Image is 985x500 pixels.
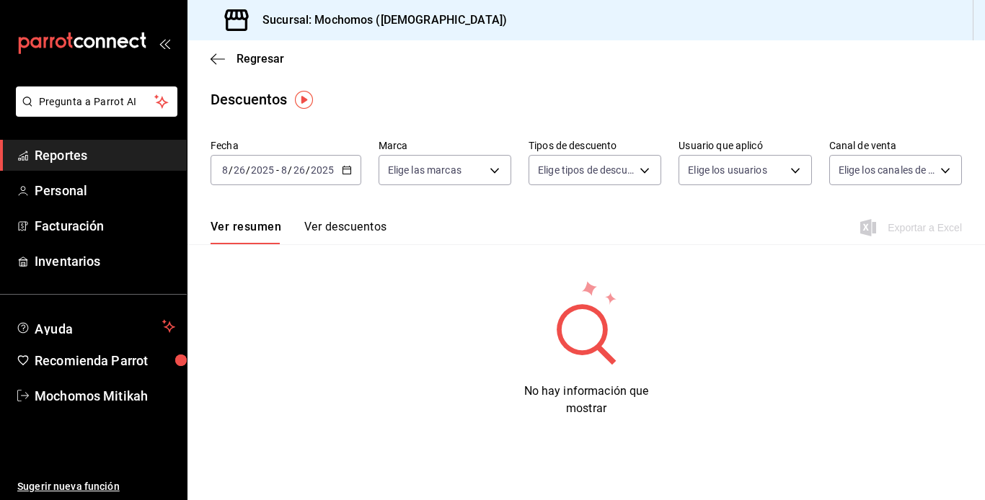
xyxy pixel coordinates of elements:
span: Elige tipos de descuento [538,163,635,177]
span: Pregunta a Parrot AI [39,94,155,110]
label: Canal de venta [829,140,962,151]
span: Personal [35,181,175,200]
span: Elige los canales de venta [839,163,935,177]
div: navigation tabs [211,220,387,244]
span: Inventarios [35,251,175,271]
input: ---- [310,164,335,176]
button: Pregunta a Parrot AI [16,86,177,117]
span: Ayuda [35,318,156,335]
span: / [288,164,292,176]
span: Regresar [237,52,284,66]
input: -- [221,164,229,176]
h3: Sucursal: Mochomos ([DEMOGRAPHIC_DATA]) [251,12,507,29]
label: Usuario que aplicó [679,140,811,151]
button: Regresar [211,52,284,66]
label: Fecha [211,140,361,151]
button: Ver resumen [211,220,281,244]
a: Pregunta a Parrot AI [10,104,177,120]
img: Tooltip marker [295,91,313,109]
span: Sugerir nueva función [17,479,175,494]
span: No hay información que mostrar [524,384,649,415]
input: ---- [250,164,275,176]
input: -- [233,164,246,176]
span: - [276,164,279,176]
span: / [306,164,310,176]
span: Recomienda Parrot [35,351,175,370]
button: Ver descuentos [304,220,387,244]
span: Reportes [35,146,175,165]
span: Facturación [35,216,175,236]
span: Mochomos Mitikah [35,386,175,406]
label: Marca [379,140,511,151]
span: Elige los usuarios [688,163,767,177]
label: Tipos de descuento [529,140,661,151]
span: Elige las marcas [388,163,461,177]
span: / [246,164,250,176]
input: -- [281,164,288,176]
span: / [229,164,233,176]
button: open_drawer_menu [159,37,170,49]
input: -- [293,164,306,176]
div: Descuentos [211,89,287,110]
